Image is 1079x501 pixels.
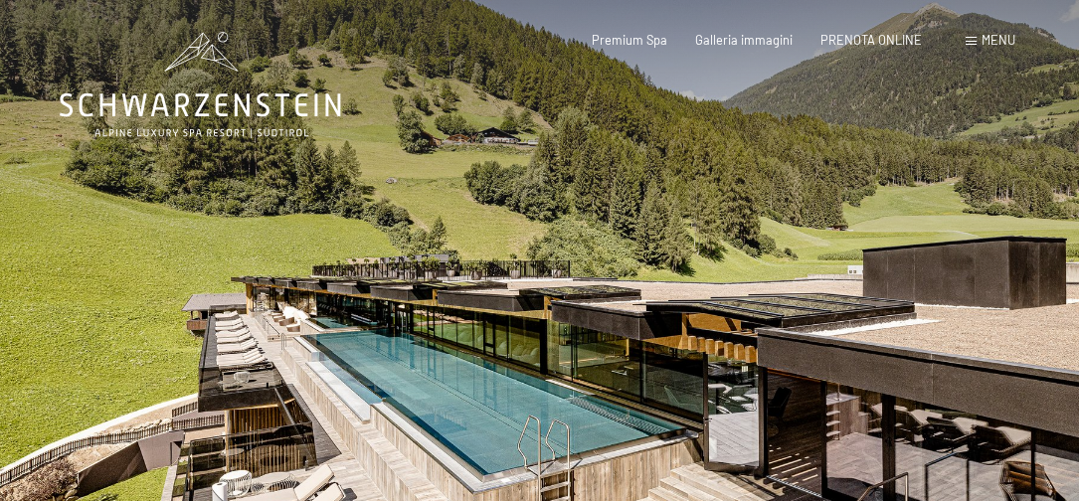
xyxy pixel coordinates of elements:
[982,32,1015,48] span: Menu
[592,32,667,48] a: Premium Spa
[695,32,793,48] a: Galleria immagini
[820,32,922,48] a: PRENOTA ONLINE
